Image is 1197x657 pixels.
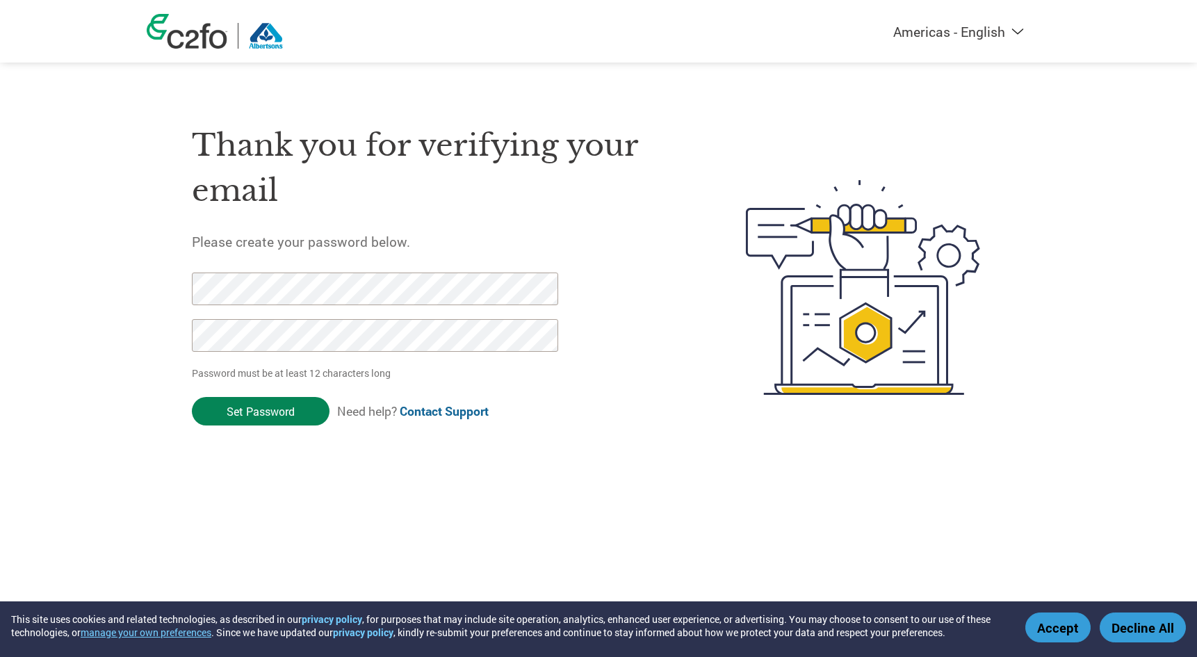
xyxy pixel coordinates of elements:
span: Need help? [337,403,489,419]
div: This site uses cookies and related technologies, as described in our , for purposes that may incl... [11,613,1005,639]
button: Decline All [1100,613,1186,642]
img: c2fo logo [147,14,227,49]
img: create-password [721,104,1006,472]
h5: Please create your password below. [192,233,680,250]
a: privacy policy [302,613,362,626]
button: manage your own preferences [81,626,211,639]
button: Accept [1025,613,1091,642]
a: Contact Support [400,403,489,419]
h1: Thank you for verifying your email [192,123,680,213]
a: privacy policy [333,626,393,639]
p: Password must be at least 12 characters long [192,366,563,380]
img: Albertsons Companies [249,23,284,49]
input: Set Password [192,397,329,425]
